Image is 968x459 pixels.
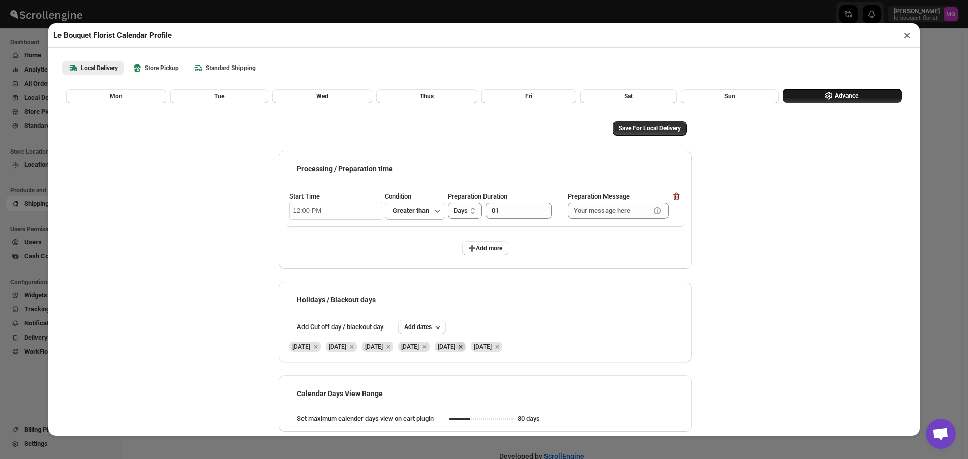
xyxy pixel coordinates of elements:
span: Wed Dec 24 2025 [365,343,383,350]
span: ➕Add more [468,244,502,252]
button: Thus [376,89,477,103]
span: Condition [385,192,411,201]
span: Fri [525,92,532,100]
span: Wed [316,92,328,100]
button: Advance [783,89,902,103]
span: Save For Local Delivery [619,124,681,133]
button: Sat [580,89,677,103]
h5: Processing / Preparation time [297,164,393,174]
button: Wed [272,89,372,103]
span: Add Cut off day / blackout day [287,322,393,332]
span: Greater than [391,205,431,217]
span: Fri Sep 12 2025 [438,343,455,350]
span: Sun [724,92,735,100]
button: Remove Fri Nov 28 2025 [347,342,356,351]
button: Save For Local Delivery [613,121,687,136]
button: × [900,28,915,42]
span: Tue [214,92,224,100]
button: Remove Wed Dec 31 2025 [420,342,429,351]
button: Standard delivery [187,61,262,75]
button: Greater than [385,202,445,220]
span: Wed Dec 31 2025 [401,343,419,350]
span: Sat [624,92,633,100]
p: Preparation Message [568,191,630,203]
span: Set maximum calender days view on cart plugin [287,414,444,424]
p: Preparation Duration [448,191,507,203]
button: Store pickup [126,61,185,75]
div: Open chat [926,419,956,449]
h5: Calendar Days View Range [297,388,383,399]
span: Add dates [404,323,432,331]
button: Sun [681,89,779,103]
button: Remove Wed Dec 24 2025 [384,342,393,351]
span: Thus [420,92,434,100]
button: Remove Fri Sep 12 2025 [456,342,465,351]
span: Thu Nov 27 2025 [292,343,310,350]
button: Remove Thu Nov 27 2025 [311,342,320,351]
h2: Le Bouquet Florist Calendar Profile [53,30,172,40]
span: Fri Nov 28 2025 [329,343,346,350]
span: Sat Sep 13 2025 [474,343,492,350]
button: Add dates [398,320,446,334]
b: Store Pickup [132,63,179,73]
p: Start Time [289,191,320,202]
h5: Holidays / Blackout days [297,295,376,305]
button: ➕Add more [462,241,508,255]
b: Local Delivery [68,63,118,73]
button: Local delivery [62,61,124,75]
span: Mon [110,92,123,100]
p: 30 days [518,414,540,424]
input: day count [486,203,537,219]
button: Tue [170,89,268,103]
b: Standard Shipping [193,63,256,73]
input: Your message here [568,203,650,219]
span: Advance [835,92,858,100]
button: Mon [66,89,166,103]
button: Fri [481,89,576,103]
button: Remove Sat Sep 13 2025 [493,342,502,351]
